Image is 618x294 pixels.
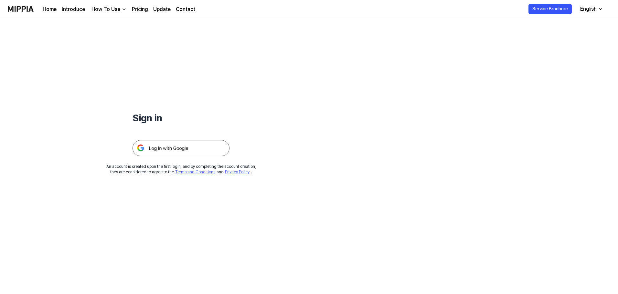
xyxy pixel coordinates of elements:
a: Privacy Policy [225,170,250,174]
a: Introduce [62,5,85,13]
a: Pricing [132,5,148,13]
a: Home [43,5,57,13]
a: Contact [176,5,195,13]
h1: Sign in [133,111,229,125]
a: Update [153,5,171,13]
button: How To Use [90,5,127,13]
a: Terms and Conditions [175,170,215,174]
button: English [575,3,607,15]
div: How To Use [90,5,122,13]
img: 구글 로그인 버튼 [133,140,229,156]
button: Service Brochure [528,4,572,14]
div: An account is created upon the first login, and by completing the account creation, they are cons... [106,164,256,175]
div: English [579,5,598,13]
